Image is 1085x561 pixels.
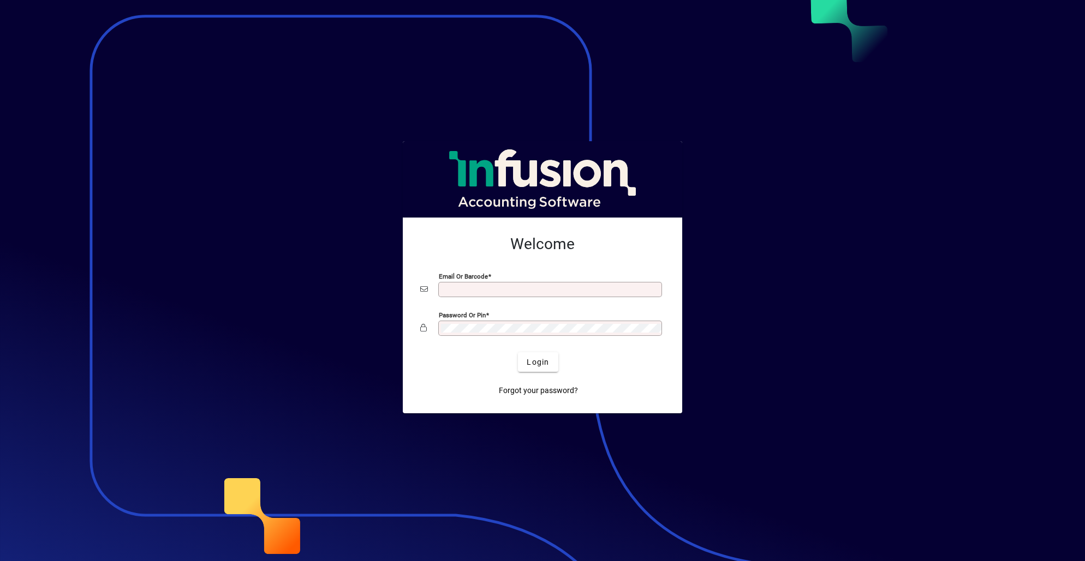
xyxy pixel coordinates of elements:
[420,235,665,254] h2: Welcome
[527,357,549,368] span: Login
[439,311,486,319] mat-label: Password or Pin
[439,273,488,280] mat-label: Email or Barcode
[518,352,558,372] button: Login
[494,381,582,400] a: Forgot your password?
[499,385,578,396] span: Forgot your password?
